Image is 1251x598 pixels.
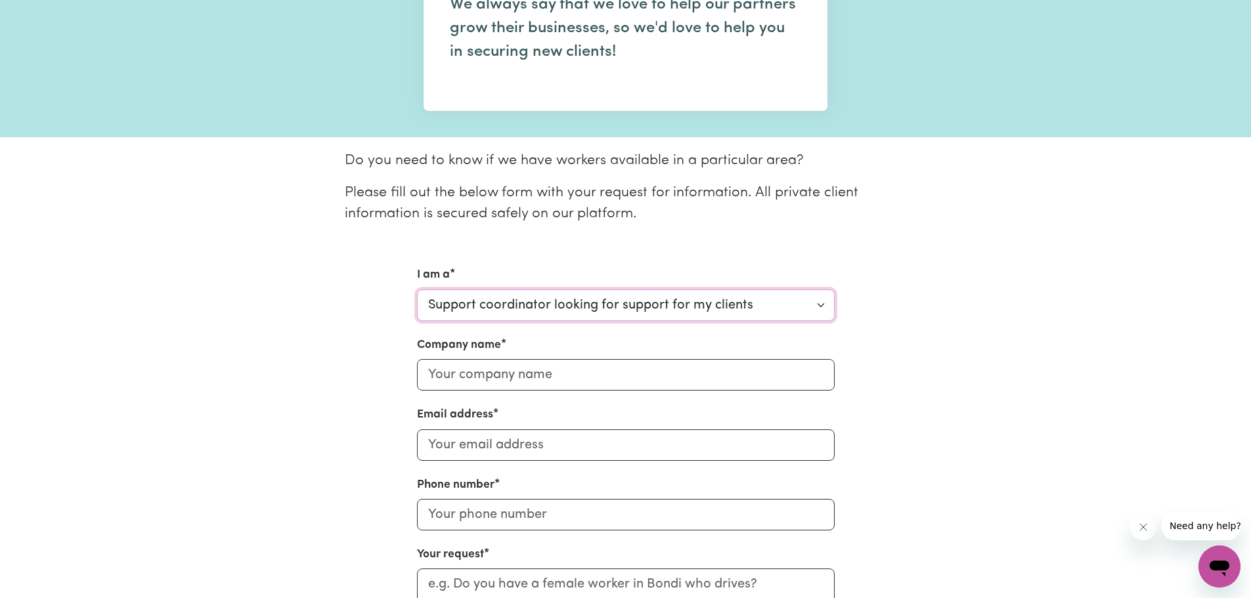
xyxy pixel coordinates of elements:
span: Need any help? [8,9,79,20]
label: Email address [417,406,493,423]
p: Please fill out the below form with your request for information. All private client information ... [345,182,907,225]
label: Your request [417,546,484,563]
input: Your phone number [417,499,835,530]
label: Phone number [417,477,494,494]
label: Company name [417,337,501,354]
input: Your email address [417,429,835,461]
iframe: Button to launch messaging window [1198,545,1240,587]
iframe: Close message [1130,514,1156,540]
label: I am a [417,267,450,284]
input: Your company name [417,359,835,391]
iframe: Message from company [1162,511,1240,540]
p: Do you need to know if we have workers available in a particular area? [345,150,907,171]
